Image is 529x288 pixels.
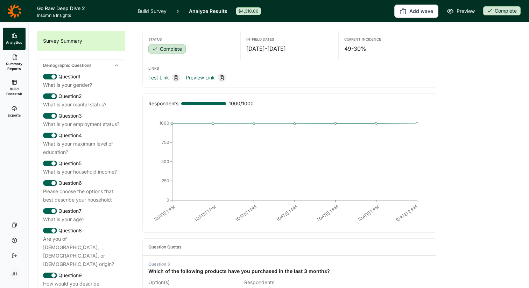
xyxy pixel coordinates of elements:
[148,44,186,54] button: Complete
[167,197,169,203] tspan: 0
[148,73,169,82] a: Test Link
[161,159,169,164] tspan: 500
[246,44,332,53] div: [DATE] - [DATE]
[172,73,180,82] div: Copy link
[162,178,169,183] tspan: 250
[159,120,169,126] tspan: 1000
[483,6,521,16] button: Complete
[447,7,475,15] a: Preview
[218,73,226,82] div: Copy link
[43,120,119,128] div: What is your employment status?
[148,37,235,42] div: Status
[43,100,119,109] div: What is your marital status?
[37,31,125,51] div: Survey Summary
[153,204,176,222] text: [DATE] 1 PM
[43,112,119,120] div: Question 3
[9,268,20,280] div: JH
[3,100,26,123] a: Exports
[43,168,119,176] div: What is your household income?
[37,4,129,13] h1: Go Raw Deep Dive 2
[37,13,129,18] span: Insomnia Insights
[6,61,23,71] span: Summary Reports
[6,86,23,96] span: Build Crosstab
[148,244,182,250] div: Question Quotas
[483,6,521,15] div: Complete
[6,40,22,45] span: Analytics
[43,81,119,89] div: What is your gender?
[43,235,119,268] div: Are you of [DEMOGRAPHIC_DATA], [DEMOGRAPHIC_DATA], or [DEMOGRAPHIC_DATA] origin?
[3,50,26,75] a: Summary Reports
[43,159,119,168] div: Question 5
[276,204,298,222] text: [DATE] 1 PM
[162,140,169,145] tspan: 750
[148,267,330,275] div: Which of the following products have you purchased in the last 3 months?
[37,60,125,71] div: Demographic Questions
[43,131,119,140] div: Question 4
[246,37,332,42] div: In-Field Dates
[148,99,178,108] div: Respondents
[235,204,258,222] text: [DATE] 1 PM
[43,226,119,235] div: Question 8
[457,7,475,15] span: Preview
[244,278,334,287] div: Respondents
[43,187,119,204] div: Please choose the options that best describe your household:
[8,113,21,118] span: Exports
[43,72,119,81] div: Question 1
[186,73,215,82] a: Preview Link
[344,44,430,53] div: 49-30%
[395,204,418,223] text: [DATE] 2 PM
[357,204,380,222] text: [DATE] 1 PM
[316,204,339,222] text: [DATE] 1 PM
[3,75,26,100] a: Build Crosstab
[43,271,119,280] div: Question 9
[43,140,119,156] div: What is your maximum level of education?
[43,215,119,224] div: What is your age?
[394,5,438,18] button: Add wave
[344,37,430,42] div: Current Incidence
[43,92,119,100] div: Question 2
[148,66,430,71] div: Links
[43,207,119,215] div: Question 7
[229,99,254,108] span: 1000 / 1000
[148,278,239,287] div: Option(s)
[236,7,261,15] div: $4,310.00
[194,204,217,222] text: [DATE] 1 PM
[3,28,26,50] a: Analytics
[43,179,119,187] div: Question 6
[148,261,330,267] div: Question 3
